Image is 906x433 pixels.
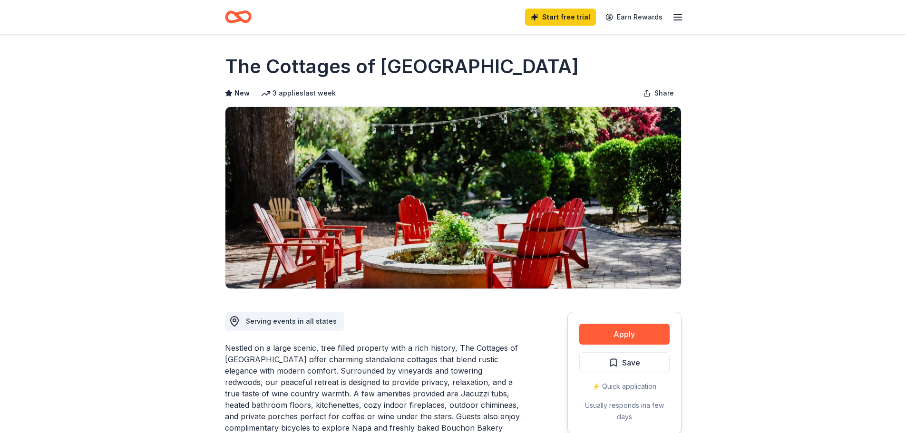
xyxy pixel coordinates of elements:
span: Save [622,356,640,369]
h1: The Cottages of [GEOGRAPHIC_DATA] [225,53,579,80]
a: Home [225,6,252,28]
a: Earn Rewards [600,9,668,26]
button: Save [579,352,670,373]
div: ⚡️ Quick application [579,381,670,392]
img: Image for The Cottages of Napa Valley [225,107,681,289]
a: Start free trial [525,9,596,26]
button: Share [635,84,682,103]
div: 3 applies last week [261,87,336,99]
button: Apply [579,324,670,345]
span: Share [654,87,674,99]
span: Serving events in all states [246,317,337,325]
div: Usually responds in a few days [579,400,670,423]
span: New [234,87,250,99]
